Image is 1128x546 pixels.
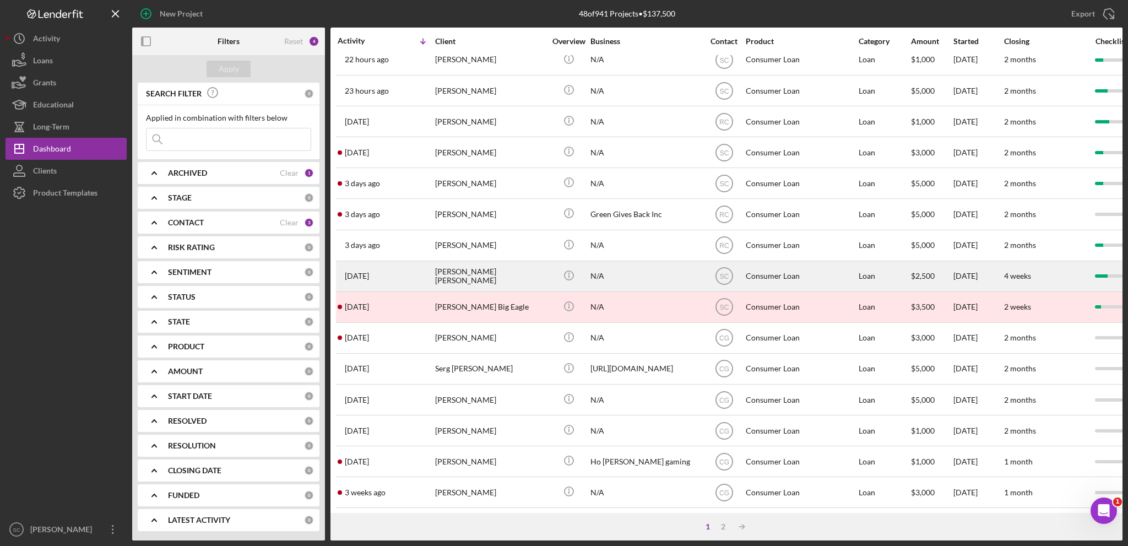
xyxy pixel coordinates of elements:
[1004,209,1036,219] time: 2 months
[304,366,314,376] div: 0
[719,180,729,187] text: SC
[746,107,856,136] div: Consumer Loan
[911,416,952,445] div: $1,000
[579,9,675,18] div: 48 of 941 Projects • $137,500
[590,262,701,291] div: N/A
[345,179,380,188] time: 2025-08-26 01:37
[435,447,545,476] div: [PERSON_NAME]
[859,138,910,167] div: Loan
[6,94,127,116] button: Educational
[6,182,127,204] button: Product Templates
[33,50,53,74] div: Loans
[953,385,1003,414] div: [DATE]
[911,169,952,198] div: $5,000
[345,272,369,280] time: 2025-08-22 20:33
[435,509,545,538] div: [PERSON_NAME]
[746,509,856,538] div: Consumer Loan
[859,76,910,105] div: Loan
[308,36,319,47] div: 4
[746,231,856,260] div: Consumer Loan
[168,268,211,277] b: SENTIMENT
[345,488,386,497] time: 2025-08-09 18:14
[911,107,952,136] div: $1,000
[746,385,856,414] div: Consumer Loan
[719,458,729,466] text: CG
[953,169,1003,198] div: [DATE]
[146,89,202,98] b: SEARCH FILTER
[6,116,127,138] a: Long-Term
[911,45,952,74] div: $1,000
[590,169,701,198] div: N/A
[953,509,1003,538] div: [DATE]
[1004,488,1033,497] time: 1 month
[304,466,314,475] div: 0
[345,396,369,404] time: 2025-08-14 16:54
[168,169,207,177] b: ARCHIVED
[859,262,910,291] div: Loan
[304,292,314,302] div: 0
[719,304,729,311] text: SC
[435,385,545,414] div: [PERSON_NAME]
[719,365,729,373] text: CG
[746,447,856,476] div: Consumer Loan
[590,478,701,507] div: N/A
[953,76,1003,105] div: [DATE]
[859,478,910,507] div: Loan
[304,89,314,99] div: 0
[304,515,314,525] div: 0
[168,317,190,326] b: STATE
[435,138,545,167] div: [PERSON_NAME]
[304,391,314,401] div: 0
[168,293,196,301] b: STATUS
[6,50,127,72] button: Loans
[700,522,715,531] div: 1
[715,522,731,531] div: 2
[435,293,545,322] div: [PERSON_NAME] Big Eagle
[590,447,701,476] div: Ho [PERSON_NAME] gaming
[719,87,729,95] text: SC
[719,273,729,280] text: SC
[719,489,729,496] text: CG
[218,37,240,46] b: Filters
[435,45,545,74] div: [PERSON_NAME]
[6,160,127,182] button: Clients
[746,37,856,46] div: Product
[168,367,203,376] b: AMOUNT
[953,138,1003,167] div: [DATE]
[953,107,1003,136] div: [DATE]
[953,323,1003,353] div: [DATE]
[859,293,910,322] div: Loan
[911,231,952,260] div: $5,000
[168,417,207,425] b: RESOLVED
[746,354,856,383] div: Consumer Loan
[590,293,701,322] div: N/A
[953,447,1003,476] div: [DATE]
[304,193,314,203] div: 0
[132,3,214,25] button: New Project
[345,457,369,466] time: 2025-08-12 03:32
[304,242,314,252] div: 0
[590,354,701,383] div: [URL][DOMAIN_NAME]
[719,56,729,64] text: SC
[859,169,910,198] div: Loan
[859,354,910,383] div: Loan
[1004,395,1036,404] time: 2 months
[1060,3,1122,25] button: Export
[6,518,127,540] button: SC[PERSON_NAME]
[345,148,369,157] time: 2025-08-26 18:23
[859,231,910,260] div: Loan
[1091,498,1117,524] iframe: Intercom live chat
[207,61,251,77] button: Apply
[1004,240,1036,250] time: 2 months
[304,317,314,327] div: 0
[284,37,303,46] div: Reset
[953,37,1003,46] div: Started
[345,364,369,373] time: 2025-08-17 02:15
[33,28,60,52] div: Activity
[911,447,952,476] div: $1,000
[859,107,910,136] div: Loan
[719,334,729,342] text: CG
[911,262,952,291] div: $2,500
[168,466,221,475] b: CLOSING DATE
